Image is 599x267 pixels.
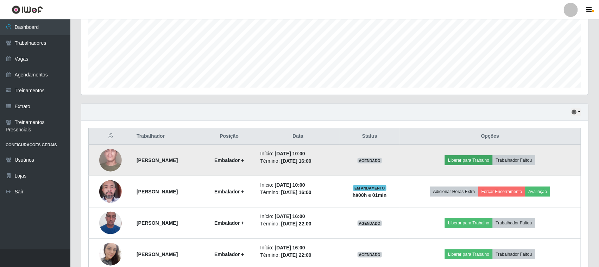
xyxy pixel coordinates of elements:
[260,252,336,259] li: Término:
[260,181,336,189] li: Início:
[358,158,382,163] span: AGENDADO
[214,252,244,257] strong: Embalador +
[12,5,43,14] img: CoreUI Logo
[353,185,386,191] span: EM ANDAMENTO
[214,220,244,226] strong: Embalador +
[275,151,305,156] time: [DATE] 10:00
[525,187,550,197] button: Avaliação
[445,155,492,165] button: Liberar para Trabalho
[214,189,244,194] strong: Embalador +
[260,220,336,228] li: Término:
[275,182,305,188] time: [DATE] 10:00
[260,150,336,157] li: Início:
[281,158,311,164] time: [DATE] 16:00
[137,220,178,226] strong: [PERSON_NAME]
[353,192,387,198] strong: há 00 h e 01 min
[445,218,492,228] button: Liberar para Trabalho
[399,128,581,145] th: Opções
[493,218,535,228] button: Trabalhador Faltou
[281,221,311,226] time: [DATE] 22:00
[260,213,336,220] li: Início:
[260,157,336,165] li: Término:
[137,252,178,257] strong: [PERSON_NAME]
[275,213,305,219] time: [DATE] 16:00
[137,157,178,163] strong: [PERSON_NAME]
[99,135,122,185] img: 1705933519386.jpeg
[256,128,340,145] th: Data
[99,176,122,206] img: 1718556919128.jpeg
[358,221,382,226] span: AGENDADO
[132,128,202,145] th: Trabalhador
[493,155,535,165] button: Trabalhador Faltou
[214,157,244,163] strong: Embalador +
[99,208,122,238] img: 1728497043228.jpeg
[493,249,535,259] button: Trabalhador Faltou
[260,244,336,252] li: Início:
[275,245,305,250] time: [DATE] 16:00
[445,249,492,259] button: Liberar para Trabalho
[260,189,336,196] li: Término:
[430,187,478,197] button: Adicionar Horas Extra
[281,190,311,195] time: [DATE] 16:00
[137,189,178,194] strong: [PERSON_NAME]
[281,252,311,258] time: [DATE] 22:00
[202,128,256,145] th: Posição
[358,252,382,257] span: AGENDADO
[478,187,525,197] button: Forçar Encerramento
[340,128,400,145] th: Status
